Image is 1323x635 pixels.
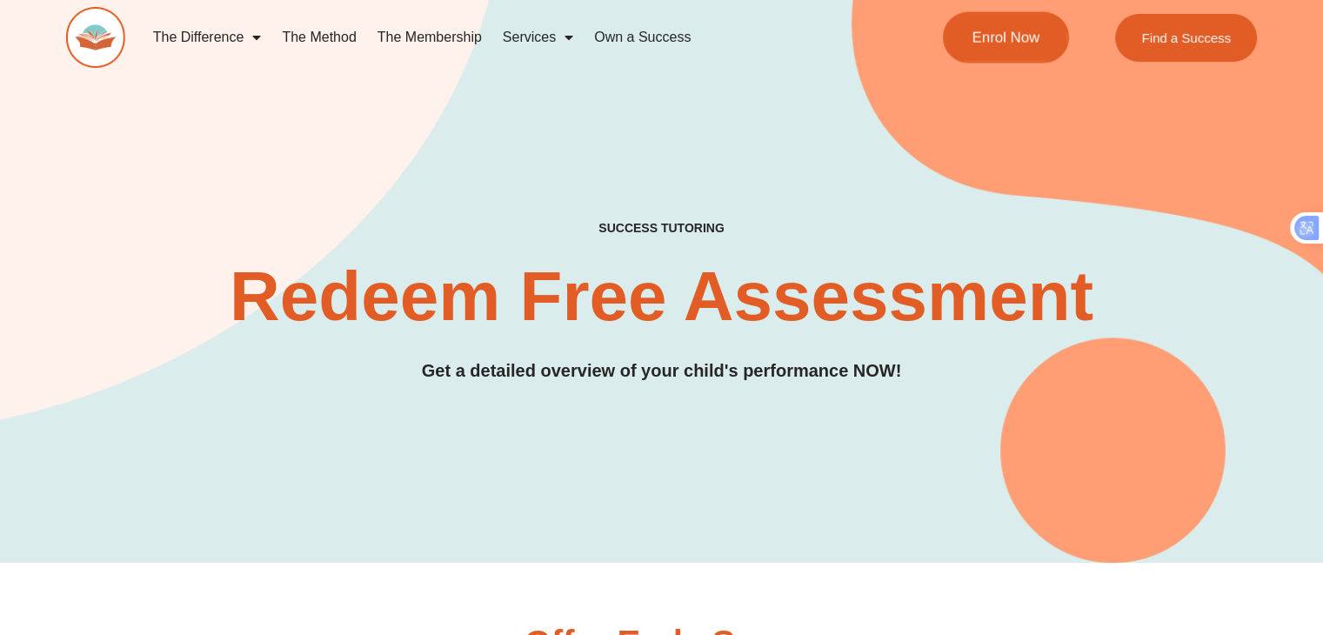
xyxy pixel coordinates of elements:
[584,17,701,57] a: Own a Success
[143,17,272,57] a: The Difference
[1115,14,1257,62] a: Find a Success
[972,30,1039,45] span: Enrol Now
[143,17,879,57] nav: Menu
[271,17,366,57] a: The Method
[492,17,584,57] a: Services
[485,221,838,236] h4: SUCCESS TUTORING​
[367,17,492,57] a: The Membership
[66,262,1257,331] h2: Redeem Free Assessment
[1141,31,1231,44] span: Find a Success
[66,358,1257,384] h3: Get a detailed overview of your child's performance NOW!
[1033,439,1323,635] iframe: Chat Widget
[943,12,1069,63] a: Enrol Now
